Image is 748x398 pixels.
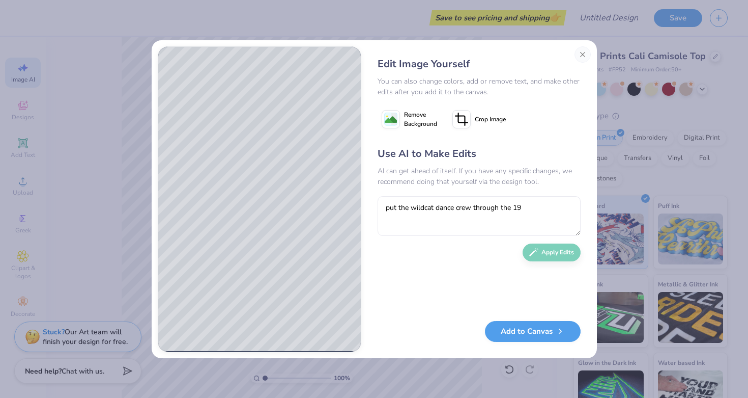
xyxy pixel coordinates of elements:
div: You can also change colors, add or remove text, and make other edits after you add it to the canvas. [378,76,581,97]
div: AI can get ahead of itself. If you have any specific changes, we recommend doing that yourself vi... [378,166,581,187]
span: Remove Background [404,110,437,128]
button: Add to Canvas [485,321,581,342]
span: Crop Image [475,115,506,124]
div: Use AI to Make Edits [378,146,581,162]
button: Close [574,46,591,63]
button: Remove Background [378,107,441,132]
div: Edit Image Yourself [378,57,581,72]
button: Crop Image [448,107,512,132]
